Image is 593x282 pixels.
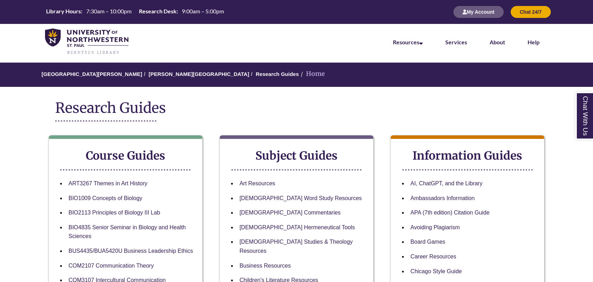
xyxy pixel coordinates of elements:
a: BUS4435/BUA5420U Business Leadership Ethics [69,248,193,254]
strong: Course Guides [86,149,165,163]
a: BIO2113 Principles of Biology III Lab [69,210,160,216]
a: [DEMOGRAPHIC_DATA] Hermeneutical Tools [240,224,355,230]
a: Art Resources [240,180,275,186]
a: Help [528,39,540,45]
a: Resources [393,39,423,45]
a: Services [445,39,467,45]
a: [GEOGRAPHIC_DATA][PERSON_NAME] [42,71,142,77]
img: UNWSP Library Logo [45,28,128,55]
button: Chat 24/7 [511,6,551,18]
table: Hours Today [43,7,227,16]
a: [PERSON_NAME][GEOGRAPHIC_DATA] [148,71,249,77]
a: Ambassadors Information [410,195,474,201]
strong: Information Guides [413,149,522,163]
a: APA (7th edition) Citation Guide [410,210,490,216]
th: Research Desk: [136,7,179,15]
a: Hours Today [43,7,227,17]
a: [DEMOGRAPHIC_DATA] Commentaries [240,210,340,216]
li: Home [299,69,325,79]
a: My Account [453,9,504,15]
a: BIO4835 Senior Seminar in Biology and Health Sciences [69,224,186,239]
a: Chicago Style Guide [410,268,462,274]
a: Board Games [410,239,445,245]
a: [DEMOGRAPHIC_DATA] Studies & Theology Resources [240,239,353,254]
a: Chat 24/7 [511,9,551,15]
a: Business Resources [240,263,291,269]
a: Career Resources [410,254,456,259]
a: Avoiding Plagiarism [410,224,460,230]
th: Library Hours: [43,7,83,15]
span: Research Guides [55,99,166,117]
a: About [490,39,505,45]
a: ART3267 Themes in Art History [69,180,147,186]
a: COM2107 Communication Theory [69,263,154,269]
span: 7:30am – 10:00pm [86,8,132,14]
span: 9:00am – 5:00pm [182,8,224,14]
button: My Account [453,6,504,18]
a: Research Guides [256,71,299,77]
a: BIO1009 Concepts of Biology [69,195,142,201]
a: [DEMOGRAPHIC_DATA] Word Study Resources [240,195,362,201]
a: AI, ChatGPT, and the Library [410,180,483,186]
strong: Subject Guides [255,149,338,163]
